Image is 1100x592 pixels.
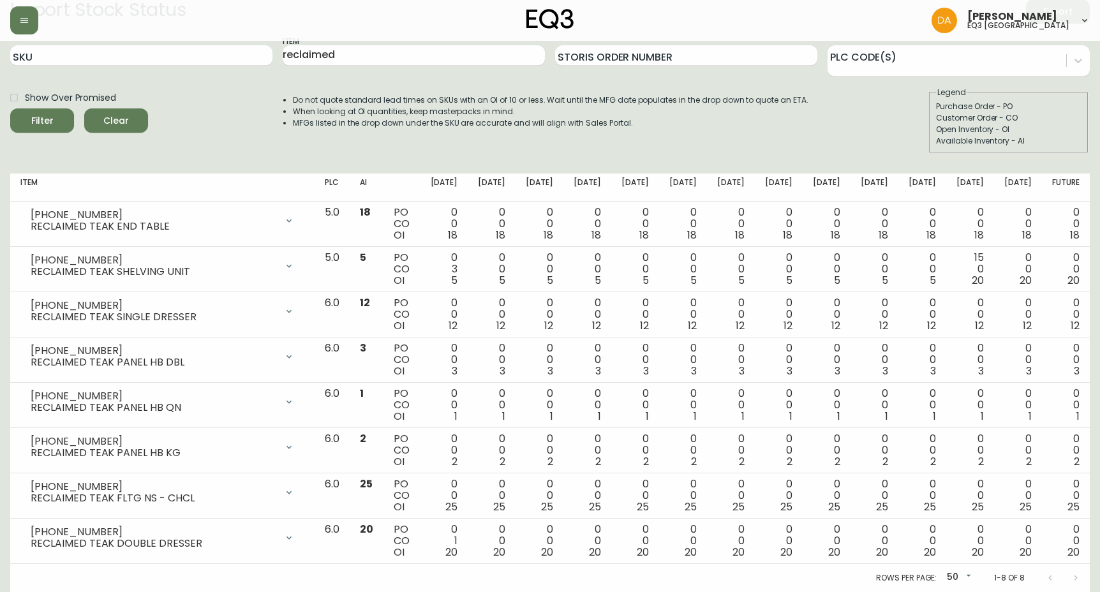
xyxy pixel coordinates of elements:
div: PO CO [394,524,410,558]
span: 5 [882,273,888,288]
div: 0 0 [1004,524,1032,558]
div: 0 0 [765,343,792,377]
div: Available Inventory - AI [936,135,1081,147]
span: 2 [360,431,366,446]
div: 0 0 [813,388,840,422]
div: RECLAIMED TEAK END TABLE [31,221,276,232]
th: [DATE] [803,174,851,202]
div: 0 0 [956,478,984,513]
div: 0 0 [430,297,457,332]
span: 12 [879,318,888,333]
th: [DATE] [994,174,1042,202]
div: RECLAIMED TEAK SINGLE DRESSER [31,311,276,323]
th: [DATE] [851,174,898,202]
div: 0 0 [813,433,840,468]
span: 5 [786,273,792,288]
th: [DATE] [659,174,707,202]
div: 0 0 [909,343,936,377]
div: 0 0 [478,388,505,422]
span: Show Over Promised [25,91,116,105]
span: 12 [831,318,840,333]
div: 0 0 [861,478,888,513]
div: 0 0 [430,433,457,468]
legend: Legend [936,87,967,98]
td: 5.0 [315,202,350,247]
span: 2 [882,454,888,469]
td: 6.0 [315,473,350,519]
span: 20 [972,273,984,288]
span: 12 [736,318,745,333]
div: PO CO [394,478,410,513]
span: 5 [690,273,697,288]
div: 0 0 [956,388,984,422]
div: [PHONE_NUMBER]RECLAIMED TEAK PANEL HB KG [20,433,304,461]
span: 25 [732,500,745,514]
div: 0 0 [478,252,505,286]
span: 3 [643,364,649,378]
div: 0 0 [526,207,553,241]
div: RECLAIMED TEAK SHELVING UNIT [31,266,276,277]
div: 0 0 [430,343,457,377]
span: 12 [360,295,370,310]
div: 0 0 [621,433,649,468]
div: 0 0 [861,524,888,558]
div: 0 0 [765,478,792,513]
span: 3 [1074,364,1080,378]
span: 12 [1071,318,1080,333]
span: 18 [591,228,601,242]
div: 0 0 [574,478,601,513]
div: 0 0 [861,297,888,332]
th: AI [350,174,383,202]
div: 0 0 [669,252,697,286]
div: [PHONE_NUMBER] [31,526,276,538]
td: 6.0 [315,292,350,337]
div: RECLAIMED TEAK PANEL HB DBL [31,357,276,368]
span: 12 [544,318,553,333]
div: 0 0 [717,478,745,513]
div: [PHONE_NUMBER] [31,481,276,492]
span: 18 [448,228,457,242]
span: OI [394,228,405,242]
div: 0 0 [717,524,745,558]
div: 0 1 [430,524,457,558]
span: 1 [598,409,601,424]
div: 0 0 [478,478,505,513]
span: 1 [646,409,649,424]
span: 18 [687,228,697,242]
span: 3 [547,364,553,378]
th: [DATE] [468,174,516,202]
div: 0 0 [1052,343,1080,377]
span: 1 [789,409,792,424]
div: PO CO [394,207,410,241]
span: 18 [926,228,936,242]
span: 25 [1067,500,1080,514]
div: 0 0 [526,343,553,377]
span: 12 [592,318,601,333]
div: 0 0 [526,524,553,558]
div: 0 0 [478,343,505,377]
span: 25 [541,500,553,514]
div: 0 0 [813,252,840,286]
div: 0 0 [526,478,553,513]
span: 20 [1067,273,1080,288]
div: PO CO [394,252,410,286]
div: Customer Order - CO [936,112,1081,124]
th: [DATE] [516,174,563,202]
div: 0 0 [956,433,984,468]
span: 25 [780,500,792,514]
div: 0 0 [621,252,649,286]
div: 0 0 [861,343,888,377]
span: OI [394,409,405,424]
span: 12 [688,318,697,333]
div: 0 0 [861,388,888,422]
div: 0 0 [478,524,505,558]
li: When looking at OI quantities, keep masterpacks in mind. [293,106,808,117]
div: 0 0 [956,207,984,241]
span: 1 [1076,409,1080,424]
div: [PHONE_NUMBER]RECLAIMED TEAK DOUBLE DRESSER [20,524,304,552]
th: Item [10,174,315,202]
div: 0 0 [765,524,792,558]
span: Clear [94,113,138,129]
th: [DATE] [898,174,946,202]
div: 0 0 [813,478,840,513]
